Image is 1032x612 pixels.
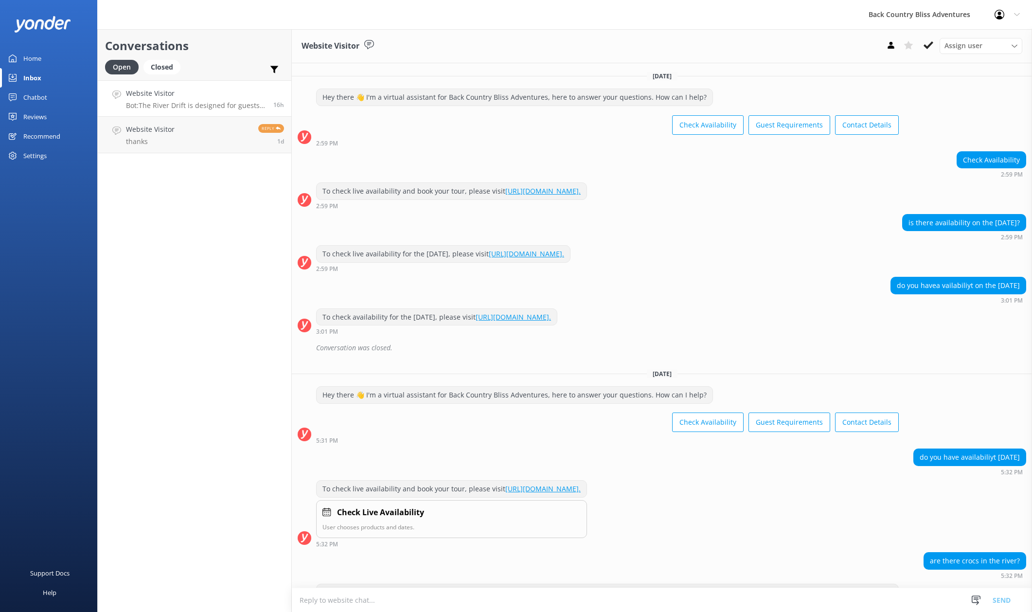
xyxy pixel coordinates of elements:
[23,126,60,146] div: Recommend
[1001,234,1023,240] strong: 2:59 PM
[98,117,291,153] a: Website VisitorthanksReply1d
[316,265,570,272] div: 02:59pm 18-Aug-2025 (UTC +10:00) Australia/Brisbane
[748,115,830,135] button: Guest Requirements
[105,60,139,74] div: Open
[105,61,143,72] a: Open
[23,107,47,126] div: Reviews
[924,572,1026,579] div: 05:32pm 19-Aug-2025 (UTC +10:00) Australia/Brisbane
[105,36,284,55] h2: Conversations
[924,553,1026,569] div: are there crocs in the river?
[957,152,1026,168] div: Check Availability
[835,115,899,135] button: Contact Details
[30,563,70,583] div: Support Docs
[316,438,338,444] strong: 5:31 PM
[317,183,587,199] div: To check live availability and book your tour, please visit
[317,246,570,262] div: To check live availability for the [DATE], please visit
[316,541,338,547] strong: 5:32 PM
[316,141,338,146] strong: 2:59 PM
[316,140,899,146] div: 02:59pm 18-Aug-2025 (UTC +10:00) Australia/Brisbane
[1001,469,1023,475] strong: 5:32 PM
[316,328,557,335] div: 03:01pm 18-Aug-2025 (UTC +10:00) Australia/Brisbane
[903,215,1026,231] div: is there availability on the [DATE]?
[489,249,564,258] a: [URL][DOMAIN_NAME].
[1001,172,1023,178] strong: 2:59 PM
[316,540,587,547] div: 05:32pm 19-Aug-2025 (UTC +10:00) Australia/Brisbane
[316,329,338,335] strong: 3:01 PM
[891,277,1026,294] div: do you havea vailabiliyt on the [DATE]
[322,522,581,532] p: User chooses products and dates.
[23,88,47,107] div: Chatbot
[748,413,830,432] button: Guest Requirements
[126,137,175,146] p: thanks
[316,203,338,209] strong: 2:59 PM
[317,481,587,497] div: To check live availability and book your tour, please visit
[143,60,180,74] div: Closed
[126,101,266,110] p: Bot: The River Drift is designed for guests who can swim and feel comfortable in natural water. Y...
[913,468,1026,475] div: 05:32pm 19-Aug-2025 (UTC +10:00) Australia/Brisbane
[647,72,677,80] span: [DATE]
[126,88,266,99] h4: Website Visitor
[957,171,1026,178] div: 02:59pm 18-Aug-2025 (UTC +10:00) Australia/Brisbane
[476,312,551,322] a: [URL][DOMAIN_NAME].
[337,506,424,519] h4: Check Live Availability
[944,40,982,51] span: Assign user
[317,387,712,403] div: Hey there 👋 I'm a virtual assistant for Back Country Bliss Adventures, here to answer your questi...
[23,146,47,165] div: Settings
[143,61,185,72] a: Closed
[316,202,587,209] div: 02:59pm 18-Aug-2025 (UTC +10:00) Australia/Brisbane
[298,340,1026,356] div: 2025-08-18T05:04:37.449
[23,49,41,68] div: Home
[277,137,284,145] span: 02:59pm 18-Aug-2025 (UTC +10:00) Australia/Brisbane
[890,297,1026,304] div: 03:01pm 18-Aug-2025 (UTC +10:00) Australia/Brisbane
[317,89,712,106] div: Hey there 👋 I'm a virtual assistant for Back Country Bliss Adventures, here to answer your questi...
[1001,573,1023,579] strong: 5:32 PM
[15,16,71,32] img: yonder-white-logo.png
[98,80,291,117] a: Website VisitorBot:The River Drift is designed for guests who can swim and feel comfortable in na...
[902,234,1026,240] div: 02:59pm 18-Aug-2025 (UTC +10:00) Australia/Brisbane
[505,484,581,493] a: [URL][DOMAIN_NAME].
[672,413,744,432] button: Check Availability
[126,124,175,135] h4: Website Visitor
[914,449,1026,466] div: do you have availabiliyt [DATE]
[316,340,1026,356] div: Conversation was closed.
[317,584,898,610] div: It’s natural to wonder about crocodiles, but rest assured—our River Drift tour takes place in a c...
[940,38,1022,54] div: Assign User
[647,370,677,378] span: [DATE]
[835,413,899,432] button: Contact Details
[302,40,359,53] h3: Website Visitor
[316,266,338,272] strong: 2:59 PM
[258,124,284,133] span: Reply
[43,583,56,602] div: Help
[317,309,557,325] div: To check availability for the [DATE], please visit
[316,437,899,444] div: 05:31pm 19-Aug-2025 (UTC +10:00) Australia/Brisbane
[1001,298,1023,304] strong: 3:01 PM
[23,68,41,88] div: Inbox
[273,101,284,109] span: 05:33pm 19-Aug-2025 (UTC +10:00) Australia/Brisbane
[672,115,744,135] button: Check Availability
[505,186,581,196] a: [URL][DOMAIN_NAME].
